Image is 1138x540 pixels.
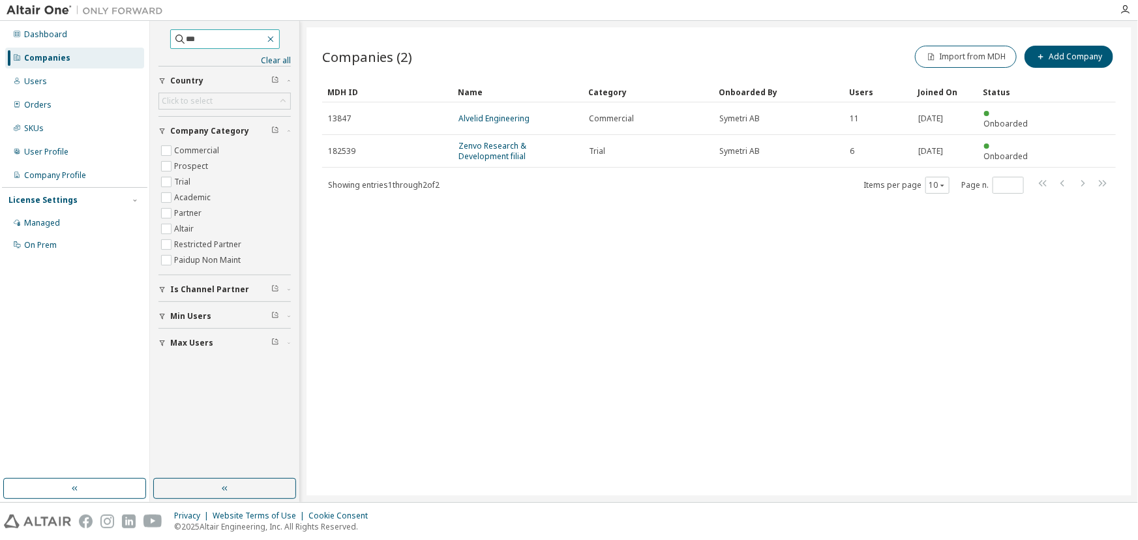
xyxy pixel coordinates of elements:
[915,46,1017,68] button: Import from MDH
[919,113,944,124] span: [DATE]
[170,311,211,322] span: Min Users
[174,158,211,174] label: Prospect
[24,76,47,87] div: Users
[158,329,291,357] button: Max Users
[850,113,859,124] span: 11
[983,82,1038,102] div: Status
[849,82,908,102] div: Users
[158,67,291,95] button: Country
[271,311,279,322] span: Clear filter
[174,143,222,158] label: Commercial
[158,55,291,66] a: Clear all
[328,179,440,190] span: Showing entries 1 through 2 of 2
[24,123,44,134] div: SKUs
[719,113,760,124] span: Symetri AB
[589,113,634,124] span: Commercial
[174,205,204,221] label: Partner
[458,82,578,102] div: Name
[24,53,70,63] div: Companies
[100,515,114,528] img: instagram.svg
[24,170,86,181] div: Company Profile
[588,82,708,102] div: Category
[122,515,136,528] img: linkedin.svg
[984,151,1028,162] span: Onboarded
[174,174,193,190] label: Trial
[271,338,279,348] span: Clear filter
[24,240,57,250] div: On Prem
[24,29,67,40] div: Dashboard
[170,76,203,86] span: Country
[174,237,244,252] label: Restricted Partner
[589,146,605,157] span: Trial
[24,218,60,228] div: Managed
[213,511,308,521] div: Website Terms of Use
[1025,46,1113,68] button: Add Company
[458,140,526,162] a: Zenvo Research & Development filial
[327,82,447,102] div: MDH ID
[458,113,530,124] a: Alvelid Engineering
[158,275,291,304] button: Is Channel Partner
[271,284,279,295] span: Clear filter
[322,48,412,66] span: Companies (2)
[158,302,291,331] button: Min Users
[174,252,243,268] label: Paidup Non Maint
[719,82,839,102] div: Onboarded By
[170,338,213,348] span: Max Users
[961,177,1024,194] span: Page n.
[24,147,68,157] div: User Profile
[328,146,355,157] span: 182539
[929,180,946,190] button: 10
[850,146,854,157] span: 6
[158,117,291,145] button: Company Category
[174,521,376,532] p: © 2025 Altair Engineering, Inc. All Rights Reserved.
[919,146,944,157] span: [DATE]
[719,146,760,157] span: Symetri AB
[308,511,376,521] div: Cookie Consent
[24,100,52,110] div: Orders
[162,96,213,106] div: Click to select
[174,511,213,521] div: Privacy
[159,93,290,109] div: Click to select
[79,515,93,528] img: facebook.svg
[918,82,973,102] div: Joined On
[174,221,196,237] label: Altair
[863,177,950,194] span: Items per page
[4,515,71,528] img: altair_logo.svg
[8,195,78,205] div: License Settings
[271,76,279,86] span: Clear filter
[143,515,162,528] img: youtube.svg
[174,190,213,205] label: Academic
[170,126,249,136] span: Company Category
[984,118,1028,129] span: Onboarded
[328,113,351,124] span: 13847
[271,126,279,136] span: Clear filter
[170,284,249,295] span: Is Channel Partner
[7,4,170,17] img: Altair One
